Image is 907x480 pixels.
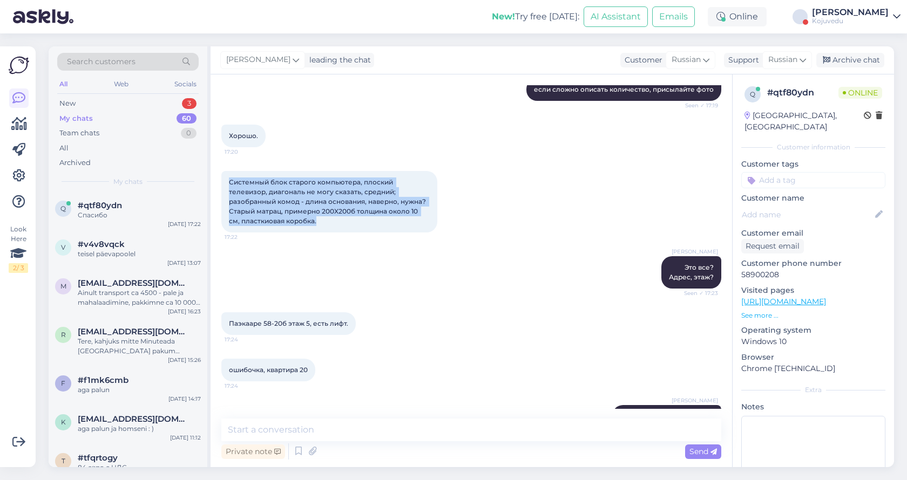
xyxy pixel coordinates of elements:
[768,54,797,66] span: Russian
[170,434,201,442] div: [DATE] 11:12
[812,8,889,17] div: [PERSON_NAME]
[78,239,125,249] span: #v4v8vqck
[168,356,201,364] div: [DATE] 15:26
[741,297,826,306] a: [URL][DOMAIN_NAME]
[838,87,882,99] span: Online
[812,17,889,25] div: Kojuvedu
[168,307,201,316] div: [DATE] 16:23
[229,366,308,374] span: ошибочка, квартира 20
[724,54,759,66] div: Support
[221,444,285,459] div: Private note
[620,54,662,66] div: Customer
[225,382,265,390] span: 17:24
[78,463,201,472] div: 84 евро с НДС
[741,285,885,296] p: Visited pages
[678,101,718,109] span: Seen ✓ 17:19
[741,172,885,188] input: Add a tag
[59,113,93,124] div: My chats
[492,11,515,22] b: New!
[60,282,66,290] span: m
[78,337,201,356] div: Tere, kahjuks mitte Minuteada [GEOGRAPHIC_DATA] pakum teenust [DOMAIN_NAME]
[181,128,197,139] div: 0
[78,375,128,385] span: #f1mk6cmb
[78,249,201,259] div: teisel päevapoolel
[182,98,197,109] div: 3
[9,224,28,273] div: Look Here
[59,128,99,139] div: Team chats
[112,77,131,91] div: Web
[741,311,885,320] p: See more ...
[812,8,901,25] a: [PERSON_NAME]Kojuvedu
[9,263,28,273] div: 2 / 3
[225,335,265,344] span: 17:24
[741,193,885,204] p: Customer name
[584,6,648,27] button: AI Assistant
[708,7,767,26] div: Online
[492,10,579,23] div: Try free [DATE]:
[534,85,714,93] span: если сложно описать количество, присылайте фото
[652,6,695,27] button: Emails
[742,209,873,221] input: Add name
[741,363,885,374] p: Chrome [TECHNICAL_ID]
[741,269,885,280] p: 58900208
[741,142,885,152] div: Customer information
[61,418,66,426] span: k
[78,453,118,463] span: #tfqrtogy
[78,201,122,210] span: #qtf80ydn
[672,248,718,256] span: [PERSON_NAME]
[744,110,864,133] div: [GEOGRAPHIC_DATA], [GEOGRAPHIC_DATA]
[672,54,701,66] span: Russian
[678,289,718,297] span: Seen ✓ 17:23
[225,148,265,156] span: 17:20
[750,90,755,98] span: q
[59,143,69,154] div: All
[226,54,290,66] span: [PERSON_NAME]
[62,457,65,465] span: t
[168,220,201,228] div: [DATE] 17:22
[67,56,136,67] span: Search customers
[229,319,348,327] span: Паэкааре 58-20б этаж 5, есть лифт.
[225,233,265,241] span: 17:22
[229,132,258,140] span: Хорошо.
[767,86,838,99] div: # qtf80ydn
[61,331,66,339] span: r
[59,157,91,168] div: Archived
[741,239,804,253] div: Request email
[168,395,201,403] div: [DATE] 14:17
[78,414,190,424] span: karlmartinkarus@gmail.com
[669,263,714,281] span: Это все? Адрес, этаж?
[741,325,885,336] p: Operating system
[78,385,201,395] div: aga palun
[78,210,201,220] div: Спасибо
[741,228,885,239] p: Customer email
[741,352,885,363] p: Browser
[78,424,201,434] div: aga palun ja homseni : )
[61,243,65,251] span: v
[61,379,65,387] span: f
[113,177,143,187] span: My chats
[741,258,885,269] p: Customer phone number
[816,53,884,67] div: Archive chat
[305,54,371,66] div: leading the chat
[78,278,190,288] span: maeniit@gmail.com
[689,447,717,456] span: Send
[57,77,70,91] div: All
[9,55,29,76] img: Askly Logo
[59,98,76,109] div: New
[78,327,190,337] span: rebaneinna@gmail.com
[78,288,201,307] div: Ainult transport ca 4500 - pale ja mahalaadimine, pakkimne ca 10 000 eur
[172,77,199,91] div: Socials
[167,259,201,267] div: [DATE] 13:07
[229,178,428,225] span: Системный блок старого компьютера, плоский телевизор, диагональ не могу сказать, средний; разобра...
[177,113,197,124] div: 60
[741,385,885,395] div: Extra
[741,159,885,170] p: Customer tags
[60,204,66,212] span: q
[741,401,885,413] p: Notes
[741,336,885,347] p: Windows 10
[672,396,718,404] span: [PERSON_NAME]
